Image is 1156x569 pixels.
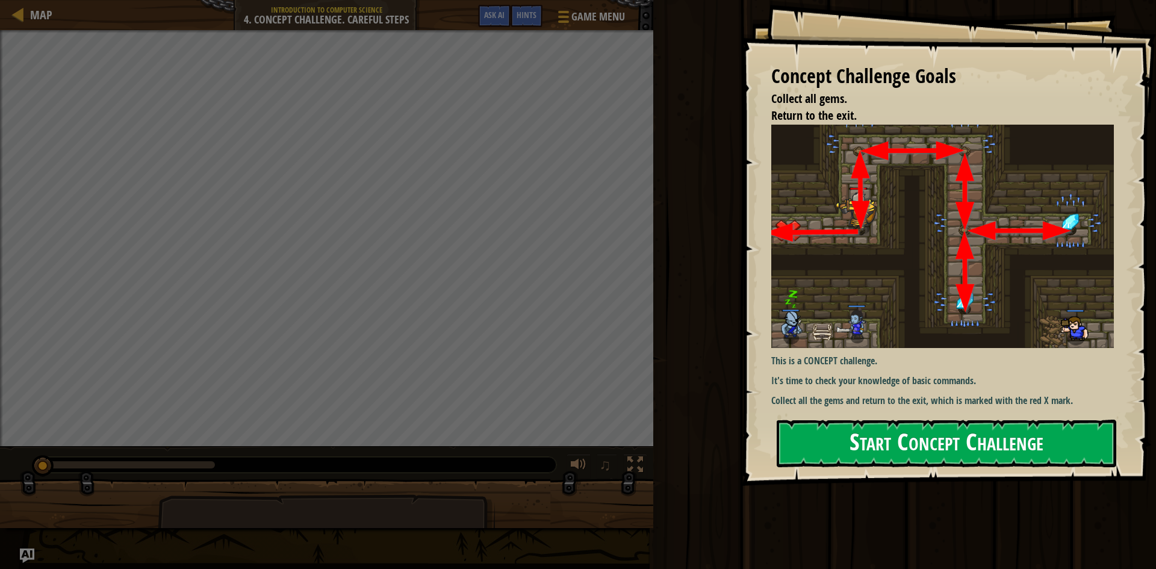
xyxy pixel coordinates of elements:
li: Collect all gems. [756,90,1111,108]
a: Map [24,7,52,23]
button: Ask AI [20,549,34,563]
button: Adjust volume [567,454,591,479]
button: ♫ [597,454,617,479]
button: Toggle fullscreen [623,454,647,479]
button: Ask AI [478,5,511,27]
span: Map [30,7,52,23]
span: Hints [517,9,536,20]
p: Collect all the gems and return to the exit, which is marked with the red X mark. [771,394,1123,408]
span: Return to the exit. [771,107,857,123]
button: Game Menu [548,5,632,33]
span: Game Menu [571,9,625,25]
span: ♫ [599,456,611,474]
button: Start Concept Challenge [777,420,1116,467]
img: First assesment [771,125,1123,348]
p: This is a CONCEPT challenge. [771,354,1123,368]
span: Ask AI [484,9,505,20]
div: Concept Challenge Goals [771,63,1114,90]
span: Collect all gems. [771,90,847,107]
li: Return to the exit. [756,107,1111,125]
p: It's time to check your knowledge of basic commands. [771,374,1123,388]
